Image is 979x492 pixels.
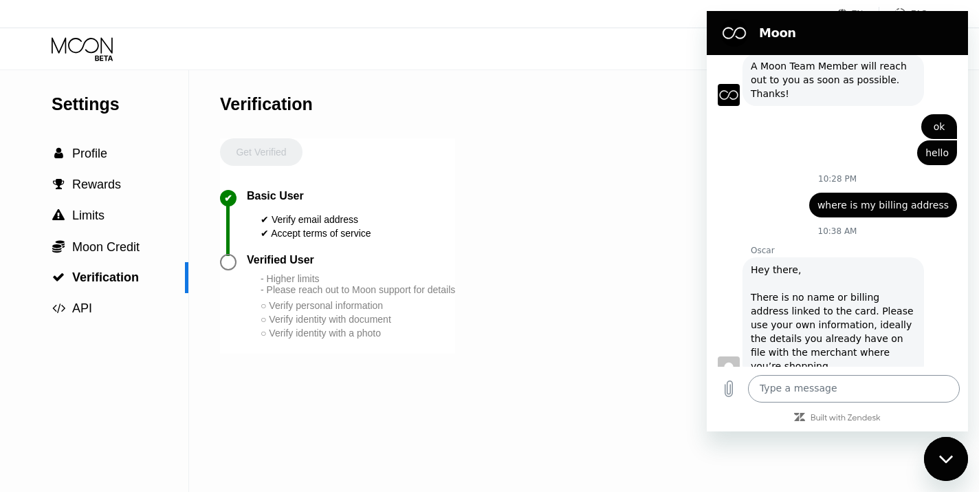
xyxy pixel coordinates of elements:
span: Limits [72,208,104,222]
div: Verified User [247,254,314,266]
span: Verification [72,270,139,284]
div: ✔ [224,193,232,204]
span:  [52,271,65,284]
div: FAQ [911,9,927,19]
div: Settings [52,94,188,114]
span:  [52,239,65,253]
span:  [52,209,65,222]
iframe: Button to launch messaging window, conversation in progress [924,437,968,481]
span: Rewards [72,178,121,191]
div: EN [852,9,863,19]
div: ✔ Accept terms of service [261,228,371,239]
span: Moon Credit [72,240,140,254]
span: API [72,301,92,315]
span:  [53,178,65,191]
span:  [54,147,63,160]
span:  [52,302,65,314]
iframe: Messaging window [707,11,968,431]
div: ✔ Verify email address [261,214,371,225]
div: Basic User [247,190,304,202]
div: ○ Verify personal information [261,300,455,311]
span: Profile [72,147,107,160]
div: Verification [220,94,313,114]
div: FAQ [879,7,927,21]
div: EN [837,7,879,21]
div: ○ Verify identity with a photo [261,328,455,339]
div:  [52,178,65,191]
div: - Higher limits - Please reach out to Moon support for details [261,273,455,295]
div: ○ Verify identity with document [261,314,455,325]
div:  [52,147,65,160]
